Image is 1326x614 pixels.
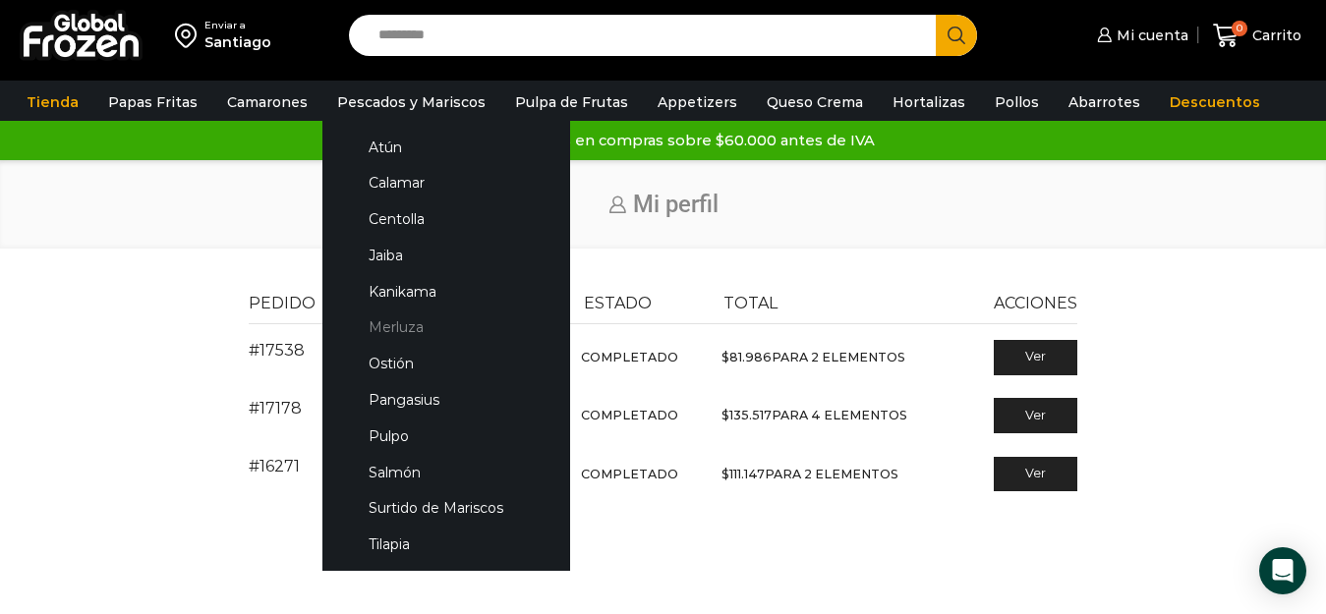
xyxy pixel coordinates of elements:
a: Ostión [342,346,550,382]
a: Atún [342,129,550,165]
a: Tienda [17,84,88,121]
a: Pulpo [342,418,550,454]
td: para 2 elementos [713,324,961,387]
span: $ [721,350,729,364]
a: Ver [994,457,1077,492]
div: Open Intercom Messenger [1259,547,1306,594]
span: Total [723,294,778,312]
span: 0 [1232,21,1247,36]
td: Completado [572,386,713,444]
a: 0 Carrito [1208,13,1306,59]
span: 111.147 [721,467,765,481]
a: Surtido de Mariscos [342,490,550,527]
a: Pollos [985,84,1049,121]
a: Camarones [217,84,317,121]
a: Papas Fritas [98,84,207,121]
a: Descuentos [1160,84,1270,121]
a: Calamar [342,165,550,201]
a: Centolla [342,201,550,238]
td: para 2 elementos [713,445,961,503]
a: Ver [994,340,1077,375]
img: address-field-icon.svg [175,19,204,52]
a: Tilapia [342,527,550,563]
a: Mi cuenta [1092,16,1188,55]
span: Carrito [1247,26,1301,45]
a: Hortalizas [883,84,975,121]
span: Acciones [994,294,1077,312]
a: Salmón [342,454,550,490]
span: Mi perfil [633,191,719,218]
span: Estado [584,294,652,312]
button: Search button [936,15,977,56]
span: 135.517 [721,408,772,422]
a: Queso Crema [757,84,873,121]
a: Pulpa de Frutas [505,84,638,121]
td: para 4 elementos [713,386,961,444]
div: Santiago [204,32,271,52]
a: Ver [994,398,1077,433]
a: Abarrotes [1059,84,1150,121]
a: Ver número del pedido 16271 [249,457,300,475]
a: Kanikama [342,273,550,309]
div: Enviar a [204,19,271,32]
span: Pedido [249,294,316,312]
a: Jaiba [342,237,550,273]
a: Ver número del pedido 17538 [249,341,305,360]
td: Completado [572,445,713,503]
a: Ver número del pedido 17178 [249,399,302,418]
a: Pangasius [342,382,550,419]
span: Mi cuenta [1112,26,1188,45]
span: $ [721,467,729,481]
span: $ [721,408,729,422]
a: Merluza [342,309,550,346]
td: Completado [572,324,713,387]
a: Pescados y Mariscos [327,84,495,121]
a: Appetizers [648,84,747,121]
span: 81.986 [721,350,772,364]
